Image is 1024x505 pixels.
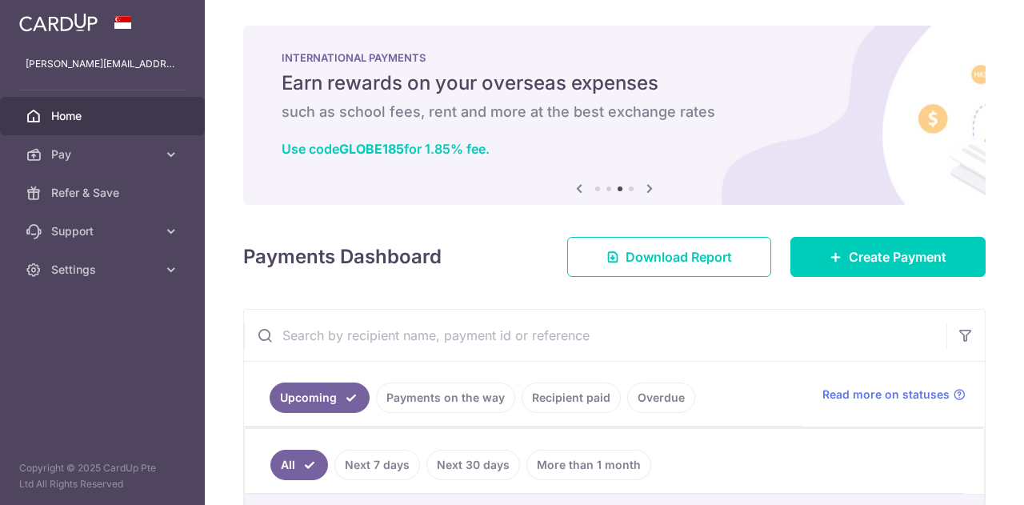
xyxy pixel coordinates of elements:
a: Upcoming [270,383,370,413]
span: Read more on statuses [822,387,950,403]
span: Create Payment [849,247,946,267]
img: International Payment Banner [243,26,986,205]
span: Refer & Save [51,185,157,201]
h5: Earn rewards on your overseas expenses [282,70,947,96]
input: Search by recipient name, payment id or reference [244,310,946,361]
b: GLOBE185 [339,141,404,157]
a: All [270,450,328,480]
a: Recipient paid [522,383,621,413]
span: Home [51,108,157,124]
a: More than 1 month [526,450,651,480]
a: Read more on statuses [822,387,966,403]
iframe: Opens a widget where you can find more information [922,457,1008,497]
img: CardUp [19,13,98,32]
a: Next 7 days [334,450,420,480]
span: Download Report [626,247,732,267]
p: [PERSON_NAME][EMAIL_ADDRESS][DOMAIN_NAME] [26,56,179,72]
span: Support [51,223,157,239]
a: Payments on the way [376,383,515,413]
a: Download Report [567,237,771,277]
a: Next 30 days [426,450,520,480]
h4: Payments Dashboard [243,242,442,271]
a: Create Payment [790,237,986,277]
a: Use codeGLOBE185for 1.85% fee. [282,141,490,157]
a: Overdue [627,383,695,413]
span: Settings [51,262,157,278]
span: Pay [51,146,157,162]
h6: such as school fees, rent and more at the best exchange rates [282,102,947,122]
p: INTERNATIONAL PAYMENTS [282,51,947,64]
